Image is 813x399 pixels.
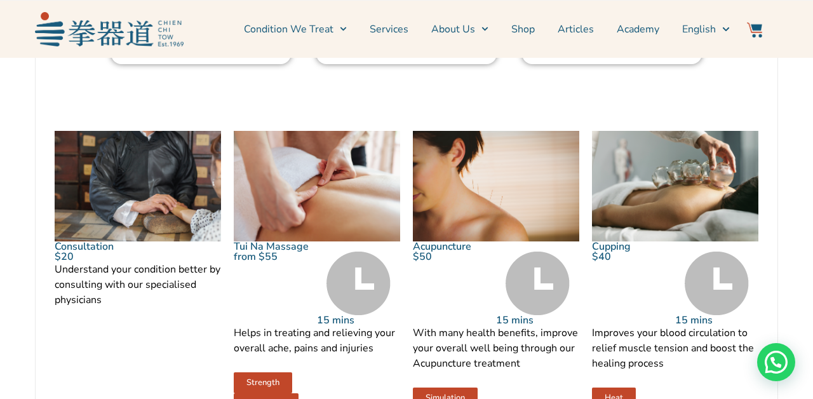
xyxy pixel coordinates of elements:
[244,13,347,45] a: Condition We Treat
[190,13,730,45] nav: Menu
[317,315,400,325] p: 15 mins
[234,325,400,356] p: Helps in treating and relieving your overall ache, pains and injuries
[592,325,758,371] p: Improves your blood circulation to relief muscle tension and boost the healing process
[234,252,317,262] p: from $55
[246,379,279,387] span: Strength
[413,252,496,262] p: $50
[413,240,471,254] a: Acupuncture
[55,252,221,262] p: $20
[326,252,391,315] img: Time Grey
[675,315,758,325] p: 15 mins
[55,262,221,308] p: Understand your condition better by consulting with our specialised physicians
[682,13,729,45] a: English
[506,252,570,315] img: Time Grey
[413,325,579,371] p: With many health benefits, improve your overall well being through our Acupuncture treatment
[558,13,594,45] a: Articles
[747,22,762,37] img: Website Icon-03
[496,315,579,325] p: 15 mins
[592,252,675,262] p: $40
[511,13,535,45] a: Shop
[682,22,716,37] span: English
[234,372,292,393] a: Strength
[592,240,631,254] a: Cupping
[370,13,408,45] a: Services
[617,13,659,45] a: Academy
[685,252,749,315] img: Time Grey
[234,240,309,254] a: Tui Na Massage
[55,240,114,254] a: Consultation
[431,13,488,45] a: About Us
